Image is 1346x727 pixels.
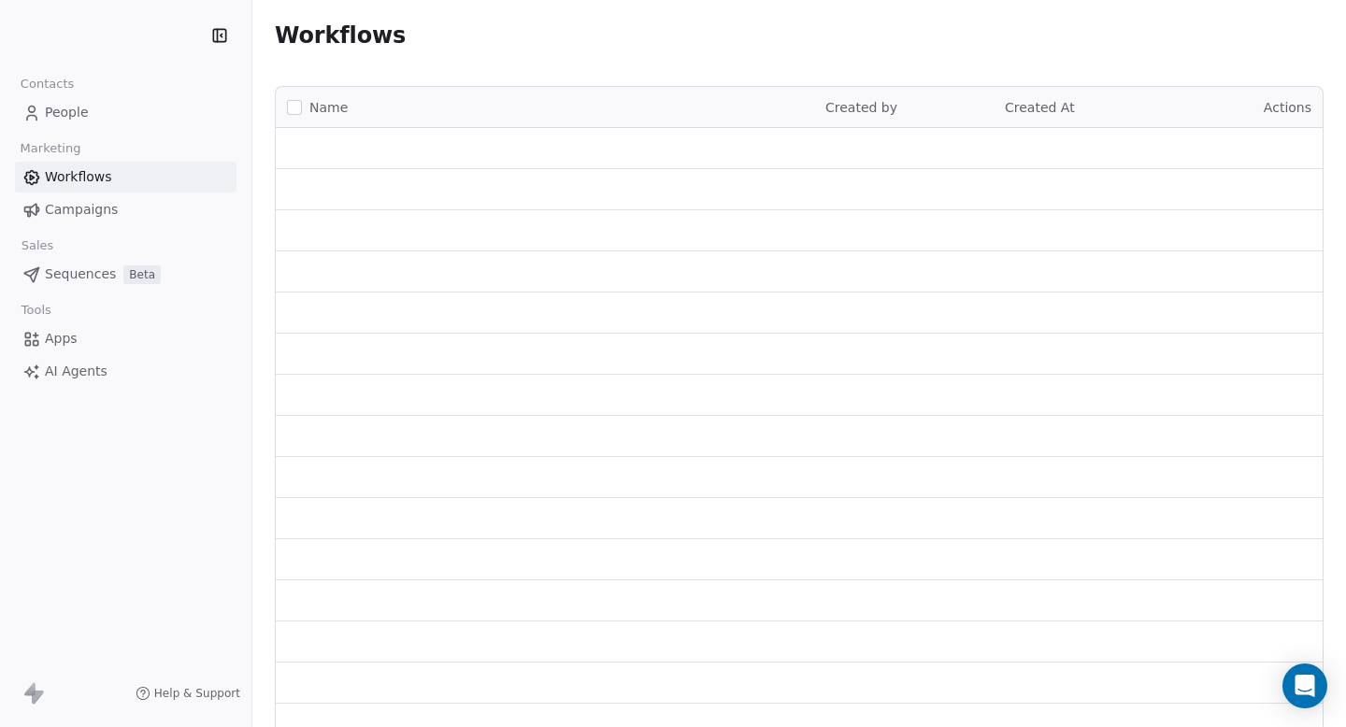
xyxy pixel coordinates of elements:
span: Sales [13,232,62,260]
span: Created At [1005,100,1075,115]
span: AI Agents [45,362,107,381]
a: AI Agents [15,356,236,387]
span: Workflows [275,22,406,49]
span: Sequences [45,264,116,284]
span: Campaigns [45,200,118,220]
a: Workflows [15,162,236,192]
span: People [45,103,89,122]
span: Tools [13,296,59,324]
span: Help & Support [154,686,240,701]
span: Created by [825,100,897,115]
a: Apps [15,323,236,354]
a: SequencesBeta [15,259,236,290]
div: Open Intercom Messenger [1282,663,1327,708]
a: Campaigns [15,194,236,225]
a: People [15,97,236,128]
span: Beta [123,265,161,284]
span: Marketing [12,135,89,163]
span: Actions [1264,100,1311,115]
span: Contacts [12,70,82,98]
a: Help & Support [136,686,240,701]
span: Name [309,98,348,118]
span: Apps [45,329,78,349]
span: Workflows [45,167,112,187]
